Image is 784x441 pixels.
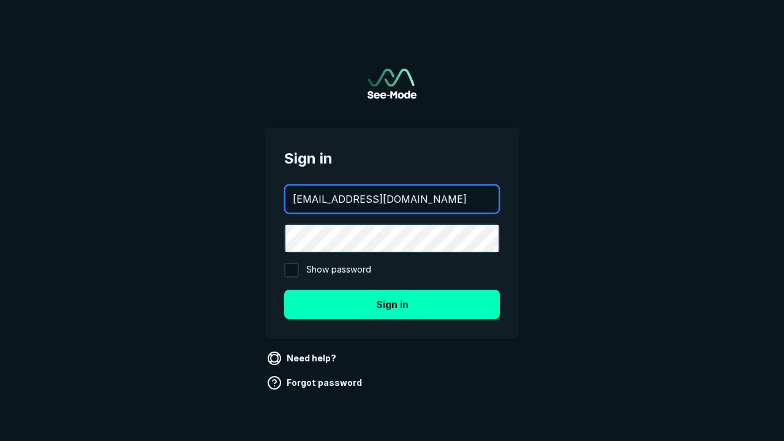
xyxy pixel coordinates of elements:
[284,148,500,170] span: Sign in
[285,186,499,213] input: your@email.com
[367,69,417,99] img: See-Mode Logo
[265,373,367,393] a: Forgot password
[265,349,341,368] a: Need help?
[367,69,417,99] a: Go to sign in
[306,263,371,277] span: Show password
[284,290,500,319] button: Sign in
